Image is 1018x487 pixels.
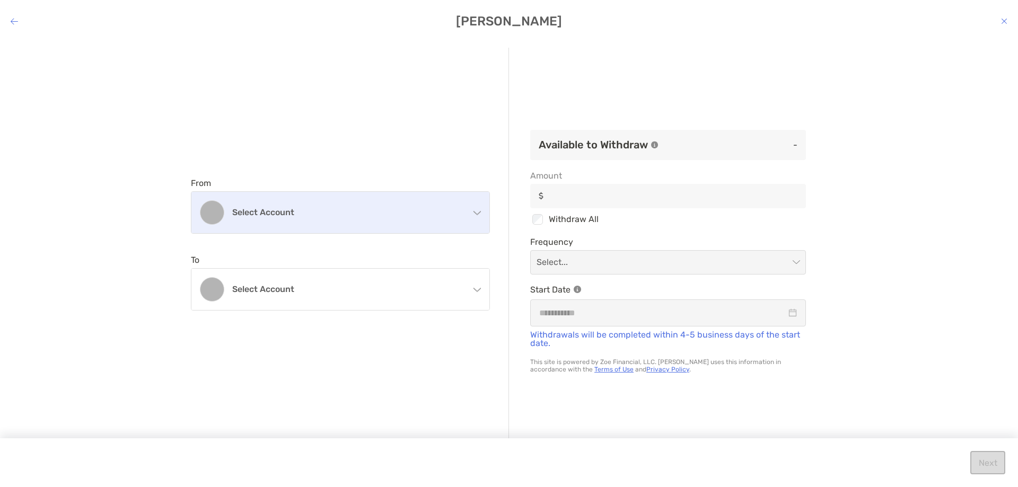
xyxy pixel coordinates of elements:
img: Information Icon [574,286,581,293]
h4: Select account [232,207,461,217]
h4: Select account [232,284,461,294]
h3: Available to Withdraw [539,138,648,151]
p: Withdrawals will be completed within 4-5 business days of the start date. [530,331,806,348]
img: input icon [539,192,543,200]
span: Amount [530,171,806,181]
span: Frequency [530,237,806,247]
label: To [191,255,199,265]
div: Withdraw All [530,212,806,226]
p: Start Date [530,283,806,296]
p: This site is powered by Zoe Financial, LLC. [PERSON_NAME] uses this information in accordance wit... [530,358,806,373]
a: Privacy Policy [646,366,689,373]
input: Amountinput icon [548,191,805,200]
a: Terms of Use [594,366,634,373]
p: - [667,138,797,152]
label: From [191,178,211,188]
